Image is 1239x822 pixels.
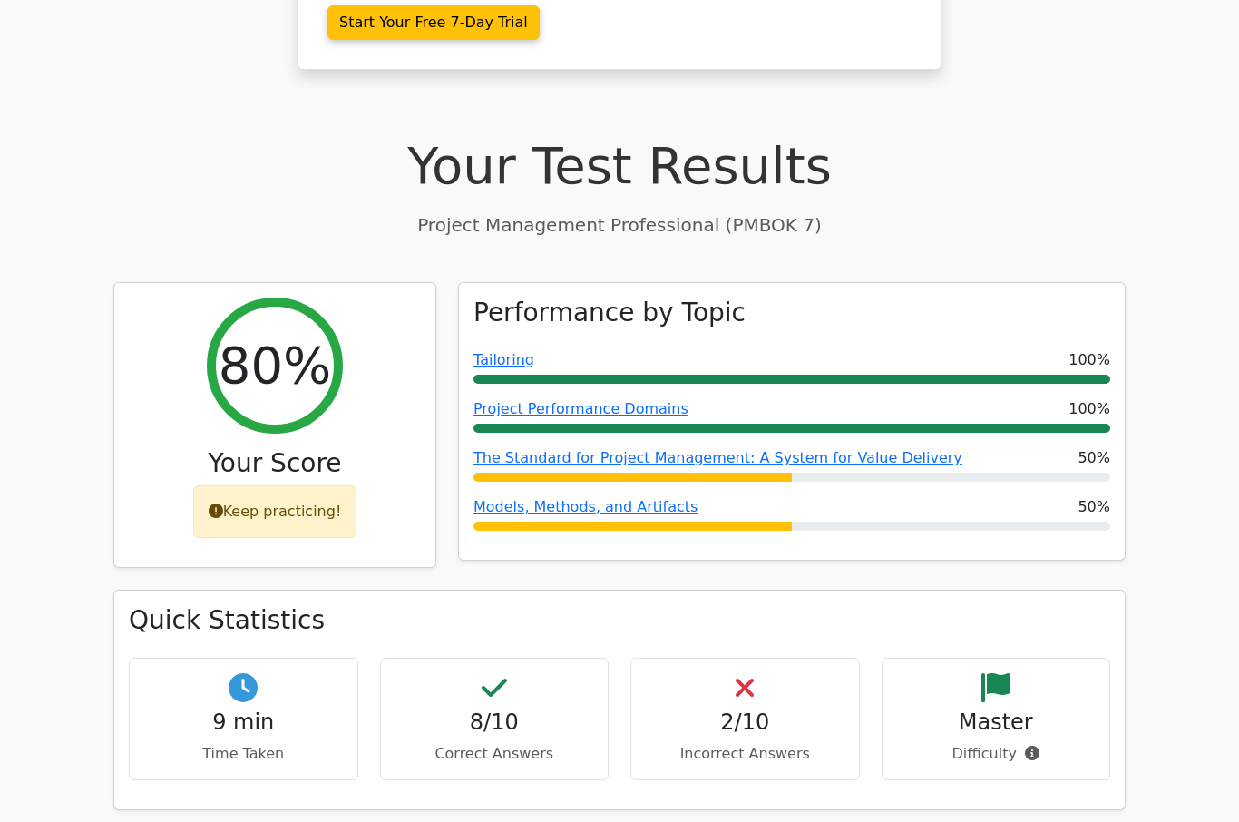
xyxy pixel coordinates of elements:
span: 50% [1078,496,1110,518]
h1: Your Test Results [113,135,1126,196]
h3: Quick Statistics [129,605,1110,636]
span: 100% [1068,398,1110,420]
h2: 80% [219,335,331,396]
span: 50% [1078,447,1110,469]
p: Time Taken [144,743,343,765]
h4: 9 min [144,709,343,736]
span: 100% [1068,349,1110,371]
h4: 8/10 [395,709,594,736]
a: The Standard for Project Management: A System for Value Delivery [473,449,962,466]
p: Project Management Professional (PMBOK 7) [113,211,1126,239]
a: Project Performance Domains [473,400,688,417]
a: Models, Methods, and Artifacts [473,498,698,515]
a: Tailoring [473,351,534,368]
a: Start Your Free 7-Day Trial [327,5,540,40]
h4: 2/10 [646,709,844,736]
h4: Master [897,709,1096,736]
p: Incorrect Answers [646,743,844,765]
p: Correct Answers [395,743,594,765]
h3: Performance by Topic [473,298,746,328]
h3: Your Score [129,448,421,479]
p: Difficulty [897,743,1096,765]
div: Keep practicing! [193,485,357,538]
